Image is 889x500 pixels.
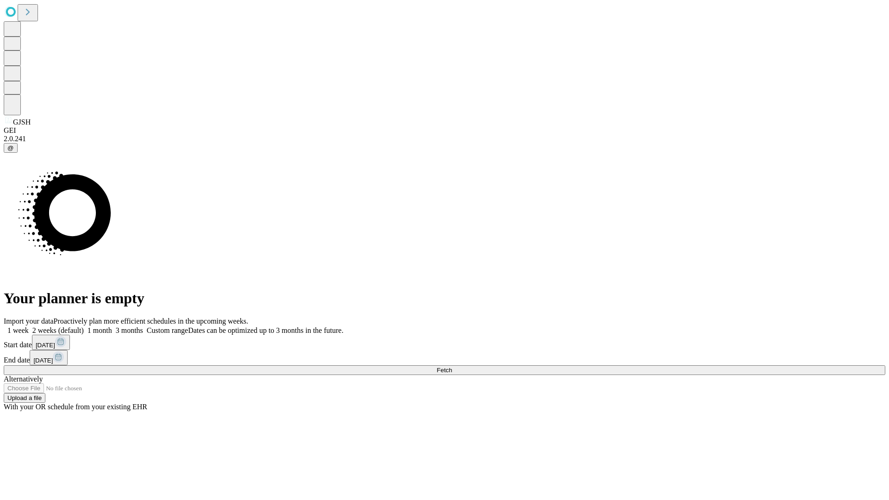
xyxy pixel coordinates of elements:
span: Alternatively [4,375,43,383]
h1: Your planner is empty [4,290,885,307]
span: 2 weeks (default) [32,326,84,334]
span: 1 week [7,326,29,334]
span: @ [7,144,14,151]
button: [DATE] [32,335,70,350]
div: 2.0.241 [4,135,885,143]
button: [DATE] [30,350,68,365]
span: Import your data [4,317,54,325]
span: With your OR schedule from your existing EHR [4,403,147,411]
div: End date [4,350,885,365]
div: Start date [4,335,885,350]
span: [DATE] [33,357,53,364]
div: GEI [4,126,885,135]
span: [DATE] [36,342,55,349]
button: @ [4,143,18,153]
button: Fetch [4,365,885,375]
span: GJSH [13,118,31,126]
button: Upload a file [4,393,45,403]
span: Fetch [437,367,452,374]
span: 3 months [116,326,143,334]
span: Proactively plan more efficient schedules in the upcoming weeks. [54,317,248,325]
span: Custom range [147,326,188,334]
span: 1 month [88,326,112,334]
span: Dates can be optimized up to 3 months in the future. [188,326,343,334]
